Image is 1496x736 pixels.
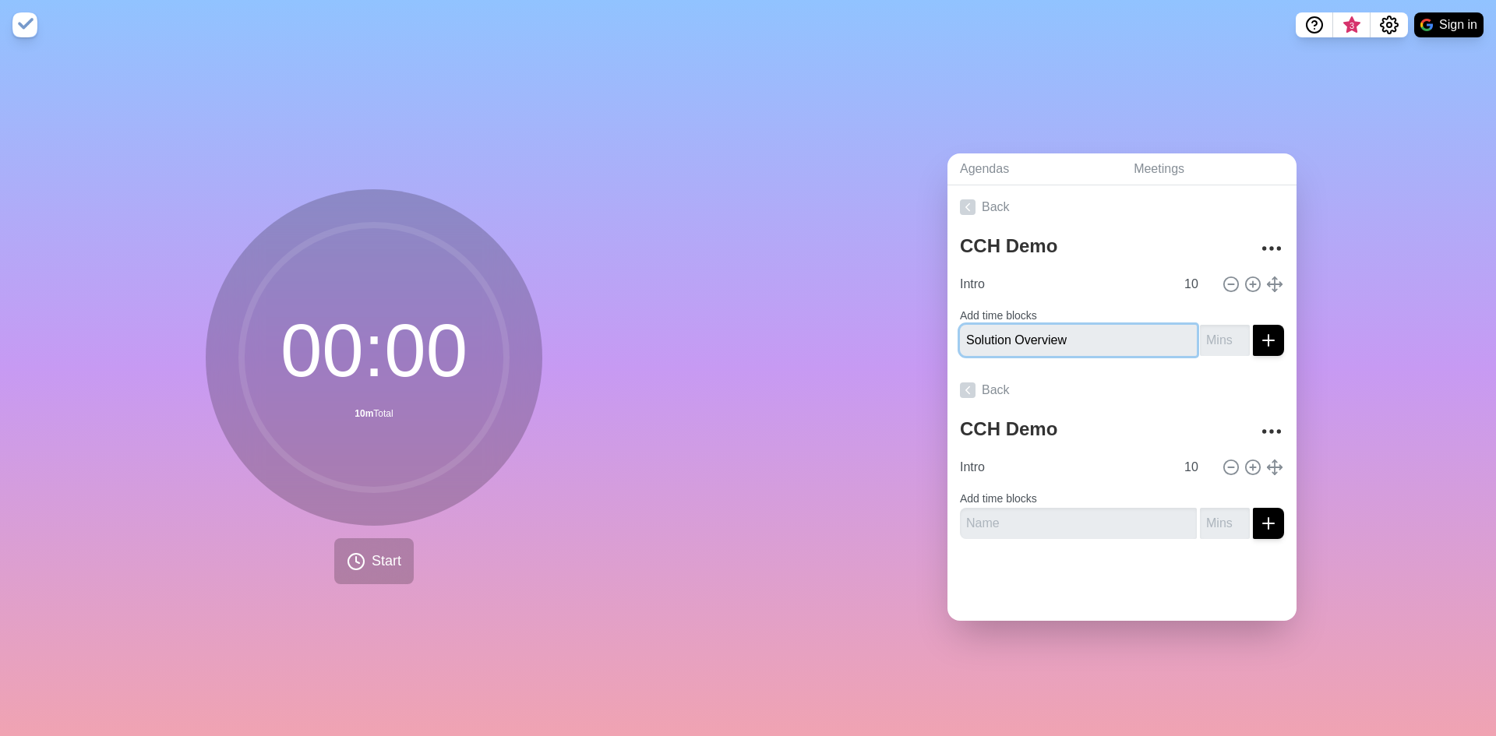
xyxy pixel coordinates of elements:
button: More [1256,416,1287,447]
input: Name [954,452,1175,483]
span: Start [372,551,401,572]
button: Sign in [1414,12,1484,37]
a: Back [947,185,1297,229]
input: Mins [1178,452,1215,483]
img: timeblocks logo [12,12,37,37]
img: google logo [1420,19,1433,31]
span: 3 [1346,19,1358,32]
input: Mins [1200,508,1250,539]
input: Mins [1178,269,1215,300]
input: Name [960,508,1197,539]
a: Meetings [1121,153,1297,185]
input: Mins [1200,325,1250,356]
input: Name [954,269,1175,300]
button: What’s new [1333,12,1371,37]
input: Name [960,325,1197,356]
button: Settings [1371,12,1408,37]
a: Agendas [947,153,1121,185]
button: Start [334,538,414,584]
button: Help [1296,12,1333,37]
label: Add time blocks [960,309,1037,322]
a: Back [947,368,1297,412]
label: Add time blocks [960,492,1037,505]
button: More [1256,233,1287,264]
